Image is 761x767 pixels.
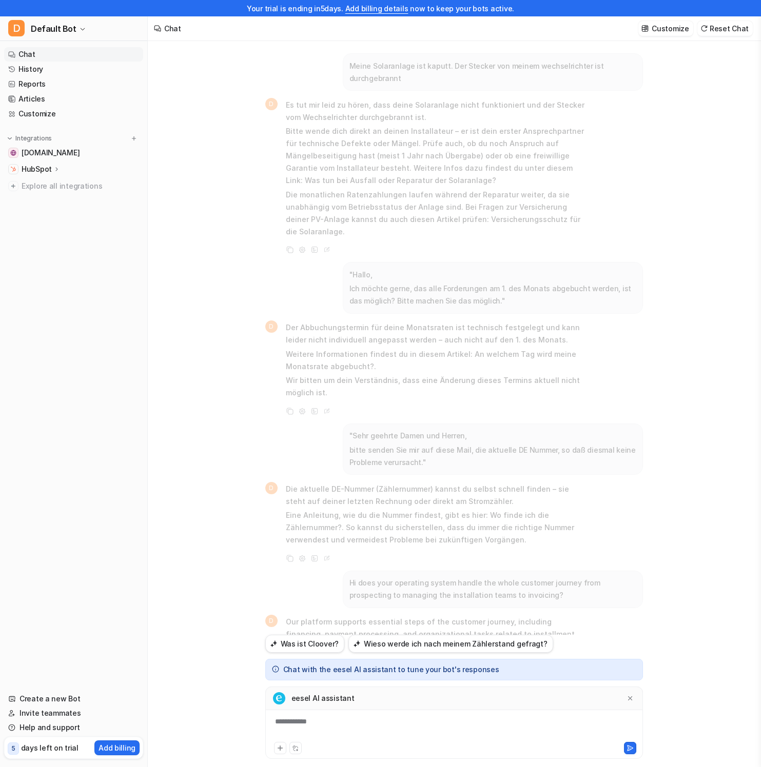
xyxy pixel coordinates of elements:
[349,60,636,85] p: Meine Solaranlage ist kaputt. Der Stecker von meinem wechselrichter ist durchgebrannt
[22,148,80,158] span: [DOMAIN_NAME]
[700,25,708,32] img: reset
[652,23,689,34] p: Customize
[286,616,586,665] p: Our platform supports essential steps of the customer journey, including financing, payment proce...
[349,430,636,442] p: "Sehr geehrte Damen und Herren,
[349,444,636,469] p: bitte senden Sie mir auf diese Mail, die aktuelle DE Nummer, so daß diesmal keine Probleme verurs...
[4,692,143,706] a: Create a new Bot
[349,282,636,307] p: Ich möchte gerne, das alle Forderungen am 1. des Monats abgebucht werden, ist das möglich? Bitte ...
[11,744,15,753] p: 5
[4,107,143,121] a: Customize
[349,269,636,281] p: "Hallo,
[286,99,586,124] p: Es tut mir leid zu hören, dass deine Solaranlage nicht funktioniert und der Stecker vom Wechselri...
[130,135,138,142] img: menu_add.svg
[8,20,25,36] span: D
[4,62,143,76] a: History
[349,577,636,601] p: Hi does your operating system handle the whole customer journey from prospecting to managing the ...
[6,135,13,142] img: expand menu
[164,23,181,34] div: Chat
[286,374,586,399] p: Wir bitten um dein Verständnis, dass eine Änderung dieses Termins aktuell nicht möglich ist.
[265,320,278,333] span: D
[697,21,753,36] button: Reset Chat
[265,482,278,494] span: D
[265,615,278,627] span: D
[283,664,499,675] p: Chat with the eesel AI assistant to tune your bot's responses
[286,125,586,187] p: Bitte wende dich direkt an deinen Installateur – er ist dein erster Ansprechpartner für technisch...
[286,189,586,238] p: Die monatlichen Ratenzahlungen laufen während der Reparatur weiter, da sie unabhängig vom Betrieb...
[265,635,345,653] button: Was ist Cloover?
[4,133,55,144] button: Integrations
[4,92,143,106] a: Articles
[286,483,586,508] p: Die aktuelle DE-Nummer (Zählernummer) kannst du selbst schnell finden – sie steht auf deiner letz...
[4,146,143,160] a: help.cloover.co[DOMAIN_NAME]
[4,77,143,91] a: Reports
[22,164,52,174] p: HubSpot
[15,134,52,143] p: Integrations
[286,348,586,373] p: Weitere Informationen findest du in diesem Artikel: An welchem Tag wird meine Monatsrate abgebucht?.
[265,98,278,110] span: D
[4,706,143,720] a: Invite teammates
[10,166,16,172] img: HubSpot
[345,4,408,13] a: Add billing details
[21,742,79,753] p: days left on trial
[4,720,143,735] a: Help and support
[641,25,649,32] img: customize
[8,181,18,191] img: explore all integrations
[94,740,140,755] button: Add billing
[268,716,640,740] div: To enrich screen reader interactions, please activate Accessibility in Grammarly extension settings
[4,47,143,62] a: Chat
[31,22,76,36] span: Default Bot
[99,742,135,753] p: Add billing
[4,179,143,193] a: Explore all integrations
[10,150,16,156] img: help.cloover.co
[22,178,139,194] span: Explore all integrations
[291,693,355,703] p: eesel AI assistant
[348,635,553,653] button: Wieso werde ich nach meinem Zählerstand gefragt?
[286,509,586,546] p: Eine Anleitung, wie du die Nummer findest, gibt es hier: Wo finde ich die Zählernummer?. So kanns...
[638,21,693,36] button: Customize
[286,321,586,346] p: Der Abbuchungstermin für deine Monatsraten ist technisch festgelegt und kann leider nicht individ...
